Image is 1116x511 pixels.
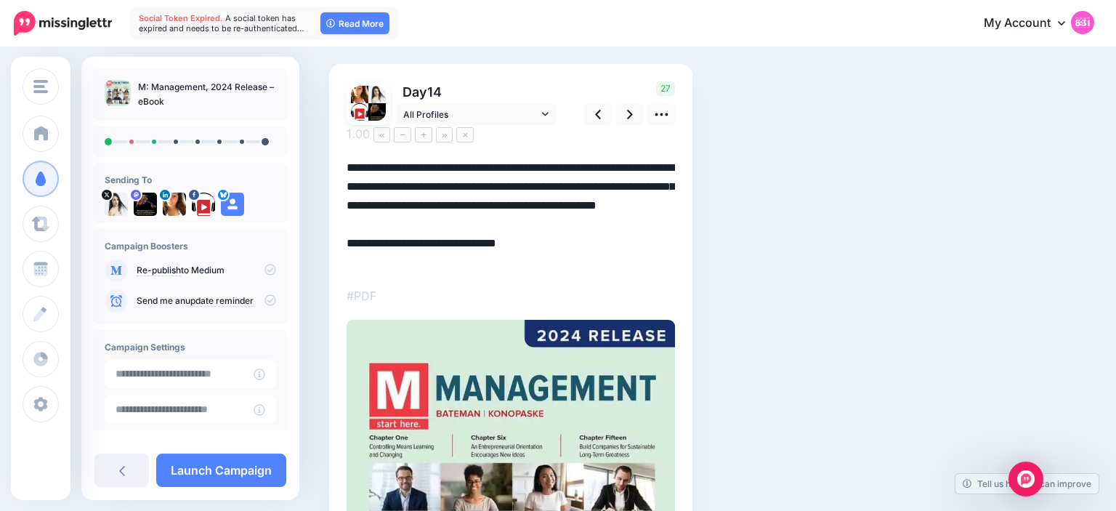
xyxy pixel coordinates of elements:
[185,295,254,307] a: update reminder
[139,13,223,23] span: Social Token Expired.
[955,474,1099,494] a: Tell us how we can improve
[138,80,276,109] p: M: Management, 2024 Release – eBook
[368,86,386,103] img: tSvj_Osu-58146.jpg
[137,265,181,276] a: Re-publish
[396,81,558,102] p: Day
[105,80,131,106] img: 66abc4c17af6fc6d7f941f5e4ad7d748_thumb.jpg
[134,193,157,216] img: 802740b3fb02512f-84599.jpg
[351,103,368,121] img: 307443043_482319977280263_5046162966333289374_n-bsa149661.png
[137,294,276,307] p: Send me an
[320,12,389,34] a: Read More
[139,13,304,33] span: A social token has expired and needs to be re-authenticated…
[105,174,276,185] h4: Sending To
[969,6,1094,41] a: My Account
[403,107,538,122] span: All Profiles
[427,84,442,100] span: 14
[221,193,244,216] img: user_default_image.png
[163,193,186,216] img: 1537218439639-55706.png
[137,264,276,277] p: to Medium
[33,80,48,93] img: menu.png
[396,104,556,125] a: All Profiles
[192,193,215,216] img: 307443043_482319977280263_5046162966333289374_n-bsa149661.png
[368,103,386,121] img: 802740b3fb02512f-84599.jpg
[105,241,276,252] h4: Campaign Boosters
[105,342,276,353] h4: Campaign Settings
[1008,462,1043,496] div: Open Intercom Messenger
[347,286,675,305] p: #PDF
[656,81,675,96] span: 27
[351,86,368,103] img: 1537218439639-55706.png
[14,11,112,36] img: Missinglettr
[105,193,128,216] img: tSvj_Osu-58146.jpg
